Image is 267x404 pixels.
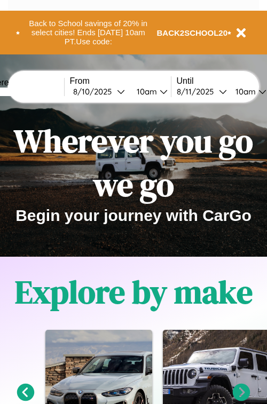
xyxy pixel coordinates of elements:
div: 10am [131,86,160,97]
div: 8 / 11 / 2025 [177,86,219,97]
h1: Explore by make [15,270,253,314]
div: 10am [230,86,258,97]
button: 8/10/2025 [70,86,128,97]
button: 10am [128,86,171,97]
div: 8 / 10 / 2025 [73,86,117,97]
label: From [70,76,171,86]
b: BACK2SCHOOL20 [157,28,228,37]
button: Back to School savings of 20% in select cities! Ends [DATE] 10am PT.Use code: [20,16,157,49]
